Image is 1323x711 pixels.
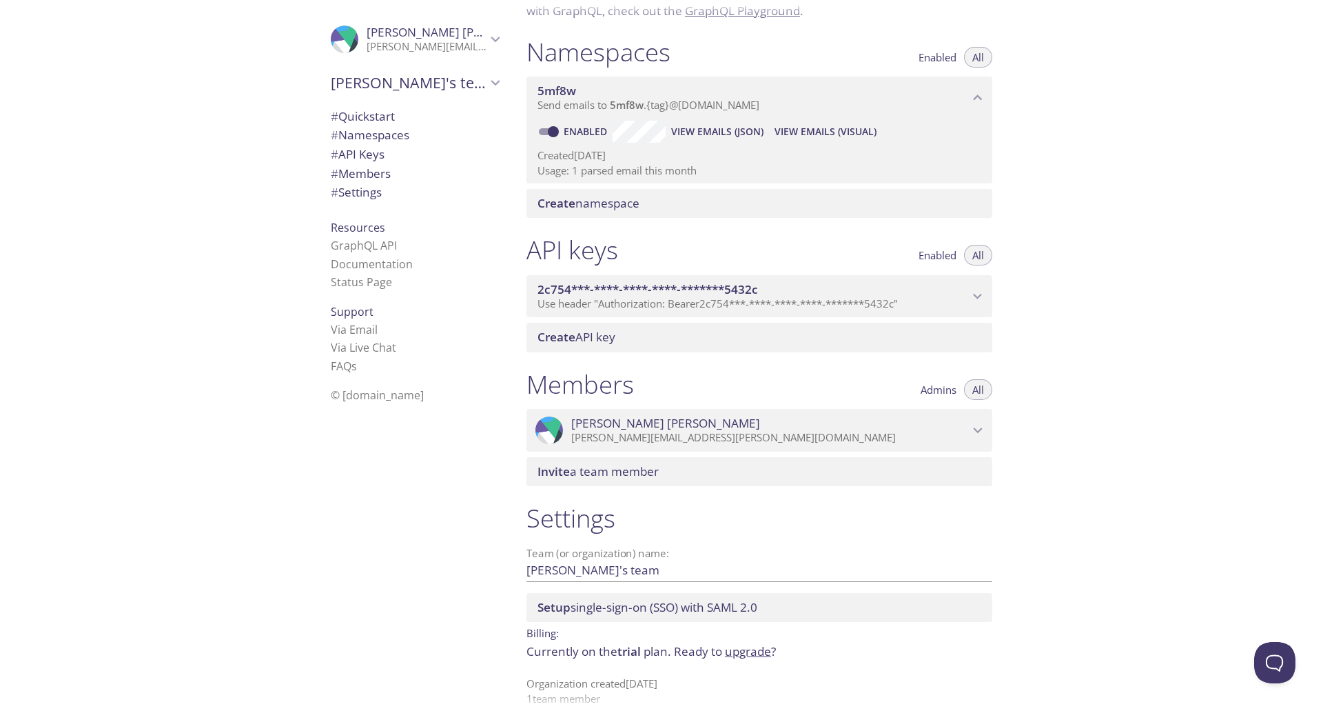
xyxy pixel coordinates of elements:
span: Resources [331,220,385,235]
span: trial [617,643,641,659]
span: API Keys [331,146,384,162]
p: [PERSON_NAME][EMAIL_ADDRESS][PERSON_NAME][DOMAIN_NAME] [571,431,969,445]
div: Nicholas Milner [320,17,510,62]
div: 5mf8w namespace [526,77,992,119]
h1: API keys [526,234,618,266]
span: # [331,108,338,124]
button: All [964,245,992,266]
p: Created [DATE] [537,148,981,163]
div: Nicholas Milner [526,409,992,452]
div: Nicholas's team [320,65,510,101]
div: Setup SSO [526,593,992,622]
span: Invite [537,463,570,479]
span: 5mf8w [537,83,576,99]
p: Organization created [DATE] 1 team member [526,677,992,706]
span: Members [331,166,391,181]
a: FAQ [331,359,357,374]
span: Namespaces [331,127,409,143]
span: Create [537,329,575,345]
button: All [964,379,992,400]
span: View Emails (Visual) [775,123,876,140]
p: Currently on the plan. [526,643,992,661]
span: © [DOMAIN_NAME] [331,388,424,403]
button: Enabled [910,47,965,68]
button: View Emails (Visual) [769,121,882,143]
h1: Members [526,369,634,400]
span: Setup [537,599,571,615]
span: [PERSON_NAME] [PERSON_NAME] [571,416,760,431]
span: 5mf8w [610,98,644,112]
div: Quickstart [320,107,510,126]
div: Create namespace [526,189,992,218]
a: GraphQL API [331,238,397,253]
div: Create API Key [526,323,992,352]
a: Enabled [562,125,613,138]
span: Quickstart [331,108,395,124]
a: Via Live Chat [331,340,396,355]
span: [PERSON_NAME]'s team [331,73,486,92]
a: Documentation [331,257,413,272]
div: Team Settings [320,183,510,202]
span: Support [331,304,373,319]
span: View Emails (JSON) [671,123,763,140]
span: # [331,166,338,181]
p: Billing: [526,622,992,642]
h1: Settings [526,503,992,534]
div: Members [320,164,510,183]
span: a team member [537,463,659,479]
span: single-sign-on (SSO) with SAML 2.0 [537,599,757,615]
p: Usage: 1 parsed email this month [537,163,981,178]
span: Settings [331,184,382,200]
span: # [331,146,338,162]
div: Invite a team member [526,457,992,486]
span: s [351,359,357,374]
button: Admins [912,379,965,400]
span: Send emails to . {tag} @[DOMAIN_NAME] [537,98,759,112]
iframe: Help Scout Beacon - Open [1254,642,1295,683]
label: Team (or organization) name: [526,548,670,559]
div: Namespaces [320,126,510,145]
div: API Keys [320,145,510,164]
a: Status Page [331,274,392,290]
a: upgrade [725,643,771,659]
button: Enabled [910,245,965,266]
span: namespace [537,195,639,211]
span: Create [537,195,575,211]
a: Via Email [331,322,378,337]
button: All [964,47,992,68]
span: # [331,127,338,143]
button: View Emails (JSON) [666,121,769,143]
span: [PERSON_NAME] [PERSON_NAME] [367,24,555,40]
span: API key [537,329,615,345]
span: Ready to ? [674,643,776,659]
span: # [331,184,338,200]
h1: Namespaces [526,37,670,68]
p: [PERSON_NAME][EMAIL_ADDRESS][PERSON_NAME][DOMAIN_NAME] [367,40,486,54]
